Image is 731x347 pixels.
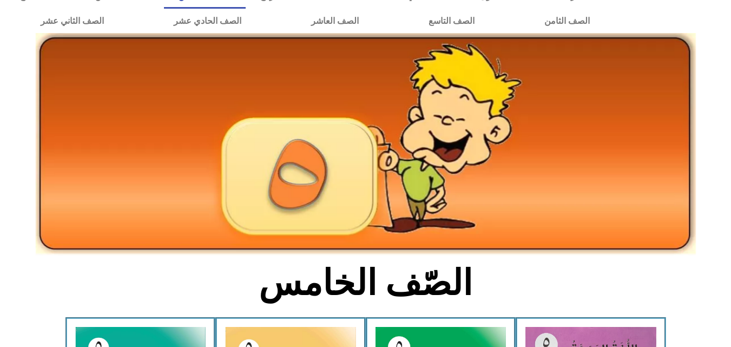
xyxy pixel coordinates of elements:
[509,9,624,34] a: الصف الثامن
[5,9,139,34] a: الصف الثاني عشر
[393,9,509,34] a: الصف التاسع
[139,9,276,34] a: الصف الحادي عشر
[276,9,393,34] a: الصف العاشر
[187,262,544,304] h2: الصّف الخامس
